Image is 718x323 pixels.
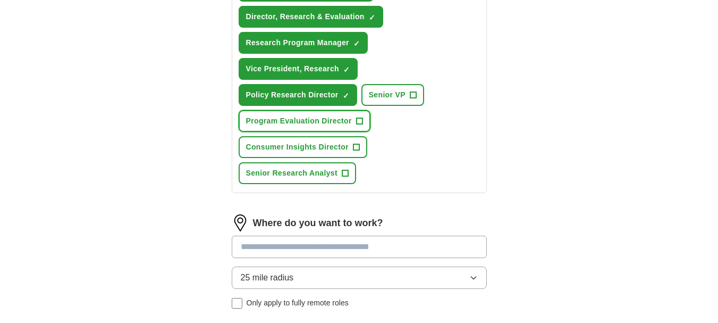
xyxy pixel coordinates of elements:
[353,39,360,48] span: ✓
[239,84,357,106] button: Policy Research Director✓
[246,168,338,179] span: Senior Research Analyst
[369,89,406,101] span: Senior VP
[343,92,349,100] span: ✓
[239,6,383,28] button: Director, Research & Evaluation✓
[253,216,383,230] label: Where do you want to work?
[232,298,242,309] input: Only apply to fully remote roles
[246,89,339,101] span: Policy Research Director
[246,63,339,74] span: Vice President, Research
[239,110,370,132] button: Program Evaluation Director
[247,297,349,309] span: Only apply to fully remote roles
[246,142,349,153] span: Consumer Insights Director
[369,13,375,22] span: ✓
[239,32,368,54] button: Research Program Manager✓
[232,214,249,231] img: location.png
[246,115,352,127] span: Program Evaluation Director
[241,271,294,284] span: 25 mile radius
[239,58,358,80] button: Vice President, Research✓
[246,11,365,22] span: Director, Research & Evaluation
[246,37,349,48] span: Research Program Manager
[343,65,350,74] span: ✓
[239,136,367,158] button: Consumer Insights Director
[232,267,487,289] button: 25 mile radius
[239,162,357,184] button: Senior Research Analyst
[361,84,424,106] button: Senior VP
